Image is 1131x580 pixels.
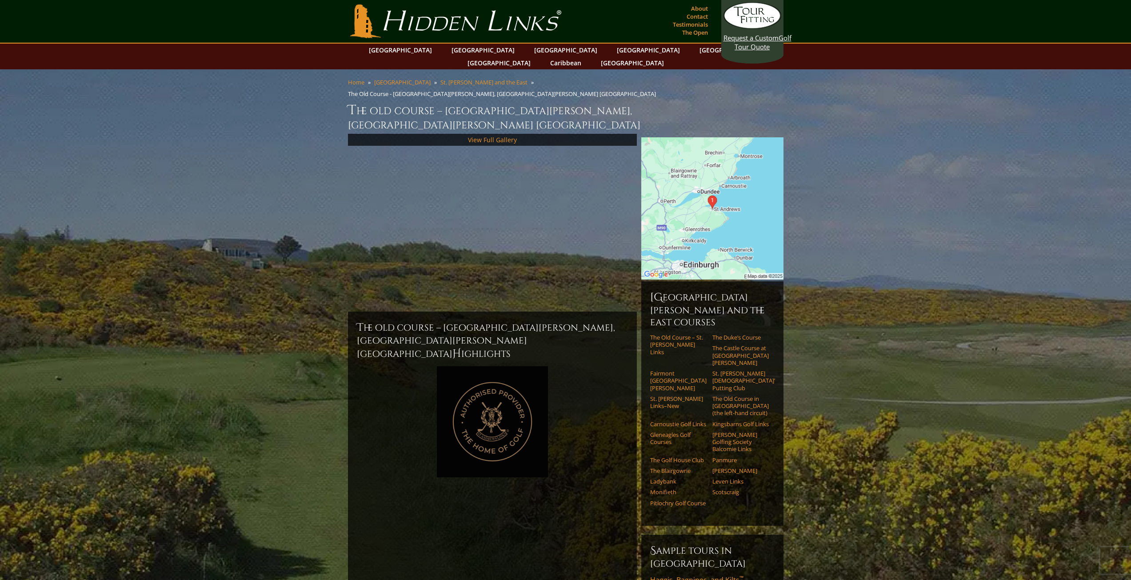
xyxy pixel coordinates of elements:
[650,456,707,464] a: The Golf House Club
[348,101,783,132] h1: The Old Course – [GEOGRAPHIC_DATA][PERSON_NAME], [GEOGRAPHIC_DATA][PERSON_NAME] [GEOGRAPHIC_DATA]
[689,2,710,15] a: About
[530,44,602,56] a: [GEOGRAPHIC_DATA]
[348,78,364,86] a: Home
[364,44,436,56] a: [GEOGRAPHIC_DATA]
[650,500,707,507] a: Pitlochry Golf Course
[650,290,775,328] h6: [GEOGRAPHIC_DATA][PERSON_NAME] and the East Courses
[641,137,783,280] img: Google Map of St Andrews Links, St Andrews, United Kingdom
[468,136,517,144] a: View Full Gallery
[650,370,707,392] a: Fairmont [GEOGRAPHIC_DATA][PERSON_NAME]
[712,420,769,428] a: Kingsbarns Golf Links
[712,467,769,474] a: [PERSON_NAME]
[447,44,519,56] a: [GEOGRAPHIC_DATA]
[712,456,769,464] a: Panmure
[684,10,710,23] a: Contact
[452,347,461,361] span: H
[357,320,628,361] h2: The Old Course – [GEOGRAPHIC_DATA][PERSON_NAME], [GEOGRAPHIC_DATA][PERSON_NAME] [GEOGRAPHIC_DATA]...
[680,26,710,39] a: The Open
[650,431,707,446] a: Gleneagles Golf Courses
[723,2,781,51] a: Request a CustomGolf Tour Quote
[723,33,779,42] span: Request a Custom
[712,344,769,366] a: The Castle Course at [GEOGRAPHIC_DATA][PERSON_NAME]
[546,56,586,69] a: Caribbean
[463,56,535,69] a: [GEOGRAPHIC_DATA]
[712,334,769,341] a: The Duke’s Course
[440,78,528,86] a: St. [PERSON_NAME] and the East
[650,334,707,356] a: The Old Course – St. [PERSON_NAME] Links
[712,478,769,485] a: Leven Links
[695,44,767,56] a: [GEOGRAPHIC_DATA]
[650,420,707,428] a: Carnoustie Golf Links
[712,431,769,453] a: [PERSON_NAME] Golfing Society Balcomie Links
[650,467,707,474] a: The Blairgowrie
[348,90,659,98] li: The Old Course - [GEOGRAPHIC_DATA][PERSON_NAME], [GEOGRAPHIC_DATA][PERSON_NAME] [GEOGRAPHIC_DATA]
[671,18,710,31] a: Testimonials
[374,78,431,86] a: [GEOGRAPHIC_DATA]
[596,56,668,69] a: [GEOGRAPHIC_DATA]
[712,488,769,496] a: Scotscraig
[650,488,707,496] a: Monifieth
[650,544,775,570] h6: Sample Tours in [GEOGRAPHIC_DATA]
[712,370,769,392] a: St. [PERSON_NAME] [DEMOGRAPHIC_DATA]’ Putting Club
[650,478,707,485] a: Ladybank
[712,395,769,417] a: The Old Course in [GEOGRAPHIC_DATA] (the left-hand circuit)
[612,44,684,56] a: [GEOGRAPHIC_DATA]
[650,395,707,410] a: St. [PERSON_NAME] Links–New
